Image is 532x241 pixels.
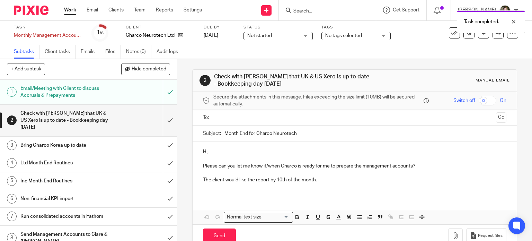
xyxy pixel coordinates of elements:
[214,73,369,88] h1: Check with [PERSON_NAME] that UK & US Xero is up to date - Bookkeeping day [DATE]
[496,112,506,123] button: Cc
[500,97,506,104] span: On
[156,7,173,14] a: Reports
[20,108,111,133] h1: Check with [PERSON_NAME] that UK & US Xero is up to date - Bookkeeping day [DATE]
[264,214,289,221] input: Search for option
[20,211,111,222] h1: Run consolidated accounts in Fathom
[325,33,362,38] span: No tags selected
[81,45,100,59] a: Emails
[224,212,293,223] div: Search for option
[45,45,76,59] a: Client tasks
[100,31,104,35] small: /8
[204,33,218,38] span: [DATE]
[126,25,195,30] label: Client
[7,115,17,125] div: 2
[7,194,17,204] div: 6
[64,7,76,14] a: Work
[121,63,170,75] button: Hide completed
[476,78,510,83] div: Manual email
[14,25,83,30] label: Task
[213,94,422,108] span: Secure the attachments in this message. Files exceeding the size limit (10MB) will be secured aut...
[478,233,503,239] span: Request files
[7,212,17,221] div: 7
[20,158,111,168] h1: Ltd Month End Routines
[132,67,166,72] span: Hide completed
[14,32,83,39] div: Monthly Management Accounts - Charco Neurotech
[126,45,151,59] a: Notes (0)
[14,6,48,15] img: Pixie
[199,75,211,86] div: 2
[203,130,221,137] label: Subject:
[7,63,45,75] button: + Add subtask
[7,176,17,186] div: 5
[20,83,111,101] h1: Email/Meeting with Client to discuss Accruals & Prepayments
[203,163,507,170] p: Please can you let me know if/when Charco is ready for me to prepare the management accounts?
[499,5,511,16] img: 1530183611242%20(1).jpg
[157,45,183,59] a: Audit logs
[184,7,202,14] a: Settings
[243,25,313,30] label: Status
[87,7,98,14] a: Email
[203,148,507,155] p: Hi,
[203,114,211,121] label: To:
[105,45,121,59] a: Files
[134,7,145,14] a: Team
[7,87,17,97] div: 1
[108,7,124,14] a: Clients
[453,97,475,104] span: Switch off
[225,214,263,221] span: Normal text size
[20,140,111,150] h1: Bring Charco Korea up to date
[464,18,499,25] p: Task completed.
[7,140,17,150] div: 3
[203,177,507,183] p: The client would like the report by 10th of the month.
[204,25,235,30] label: Due by
[20,193,111,204] h1: Non-financial KPI import
[97,29,104,37] div: 1
[126,32,175,39] p: Charco Neurotech Ltd
[20,176,111,186] h1: Inc Month End Routines
[7,158,17,168] div: 4
[247,33,272,38] span: Not started
[14,45,39,59] a: Subtasks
